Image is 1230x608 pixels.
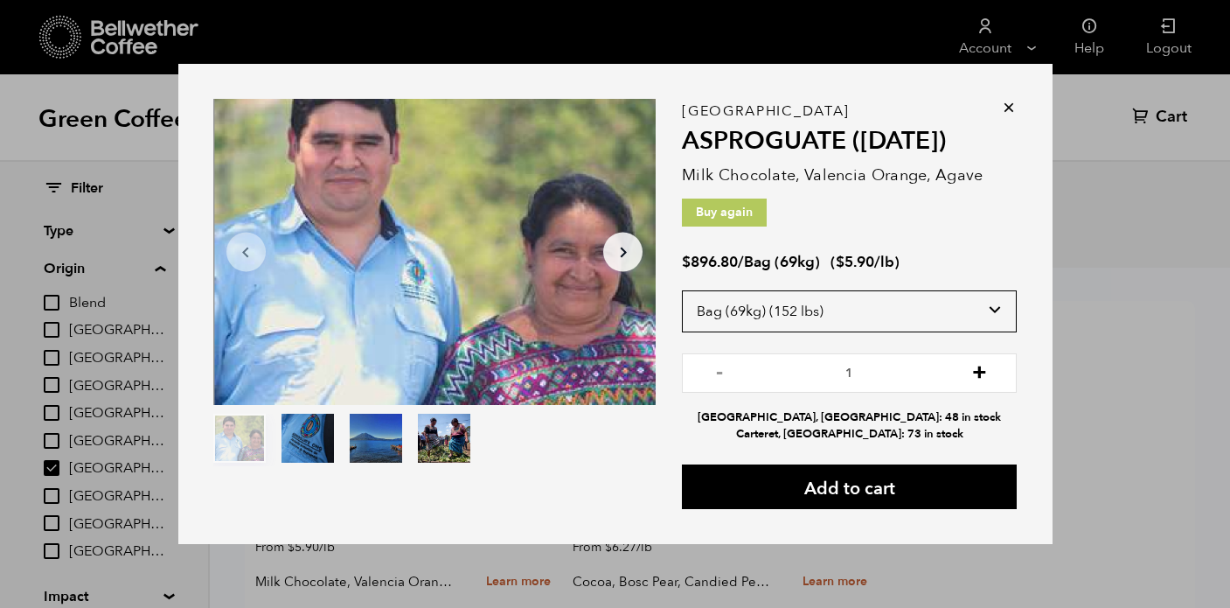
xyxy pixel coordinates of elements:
p: Milk Chocolate, Valencia Orange, Agave [682,164,1017,187]
button: Add to cart [682,465,1017,509]
span: ( ) [830,252,900,272]
bdi: 896.80 [682,252,738,272]
li: [GEOGRAPHIC_DATA], [GEOGRAPHIC_DATA]: 48 in stock [682,409,1017,426]
span: /lb [874,252,894,272]
h2: ASPROGUATE ([DATE]) [682,127,1017,157]
li: Carteret, [GEOGRAPHIC_DATA]: 73 in stock [682,426,1017,443]
button: + [969,362,990,380]
button: - [708,362,730,380]
span: $ [836,252,844,272]
bdi: 5.90 [836,252,874,272]
span: $ [682,252,691,272]
span: Bag (69kg) [744,252,820,272]
p: Buy again [682,199,767,227]
span: / [738,252,744,272]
